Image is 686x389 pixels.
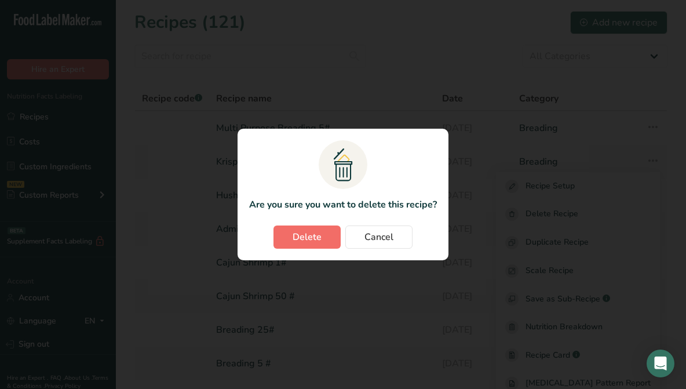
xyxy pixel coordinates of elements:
[249,198,437,212] p: Are you sure you want to delete this recipe?
[364,230,393,244] span: Cancel
[345,226,413,249] button: Cancel
[293,230,322,244] span: Delete
[273,226,341,249] button: Delete
[647,350,674,377] div: Open Intercom Messenger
